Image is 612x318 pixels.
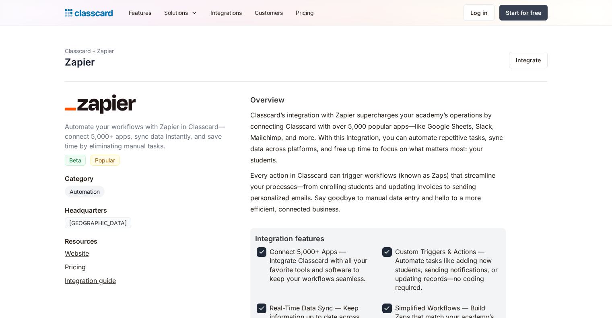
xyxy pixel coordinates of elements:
a: Customers [248,4,289,22]
p: Every action in Classcard can trigger workflows (known as Zaps) that streamline your processes—fr... [250,170,506,215]
a: Integration guide [65,276,116,285]
a: Start for free [499,5,548,21]
div: Connect 5,000+ Apps — Integrate Classcard with all your favorite tools and software to keep your ... [270,247,373,283]
div: [GEOGRAPHIC_DATA] [65,217,131,228]
a: Integrate [509,52,548,68]
h1: Zapier [65,57,95,68]
a: Pricing [289,4,320,22]
div: Popular [95,156,115,164]
div: Automation [70,187,100,196]
div: Solutions [158,4,204,22]
div: Category [65,174,93,183]
p: Classcard’s integration with Zapier supercharges your academy’s operations by connecting Classcar... [250,109,506,166]
a: Pricing [65,262,86,272]
div: Automate your workflows with Zapier in Classcard—connect 5,000+ apps, sync data instantly, and sa... [65,122,235,151]
div: Resources [65,236,97,246]
a: home [65,7,113,18]
h2: Overview [250,94,284,105]
a: Website [65,248,89,258]
div: Headquarters [65,205,107,215]
div: Classcard [65,47,91,55]
a: Integrations [204,4,248,22]
div: Solutions [164,8,188,17]
a: Features [122,4,158,22]
div: Zapier [97,47,114,55]
h2: Integration features [255,233,501,244]
div: Beta [69,156,81,164]
div: + [92,47,96,55]
div: Start for free [506,8,541,17]
div: Custom Triggers & Actions — Automate tasks like adding new students, sending notifications, or up... [395,247,498,292]
div: Log in [470,8,488,17]
a: Log in [464,4,495,21]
